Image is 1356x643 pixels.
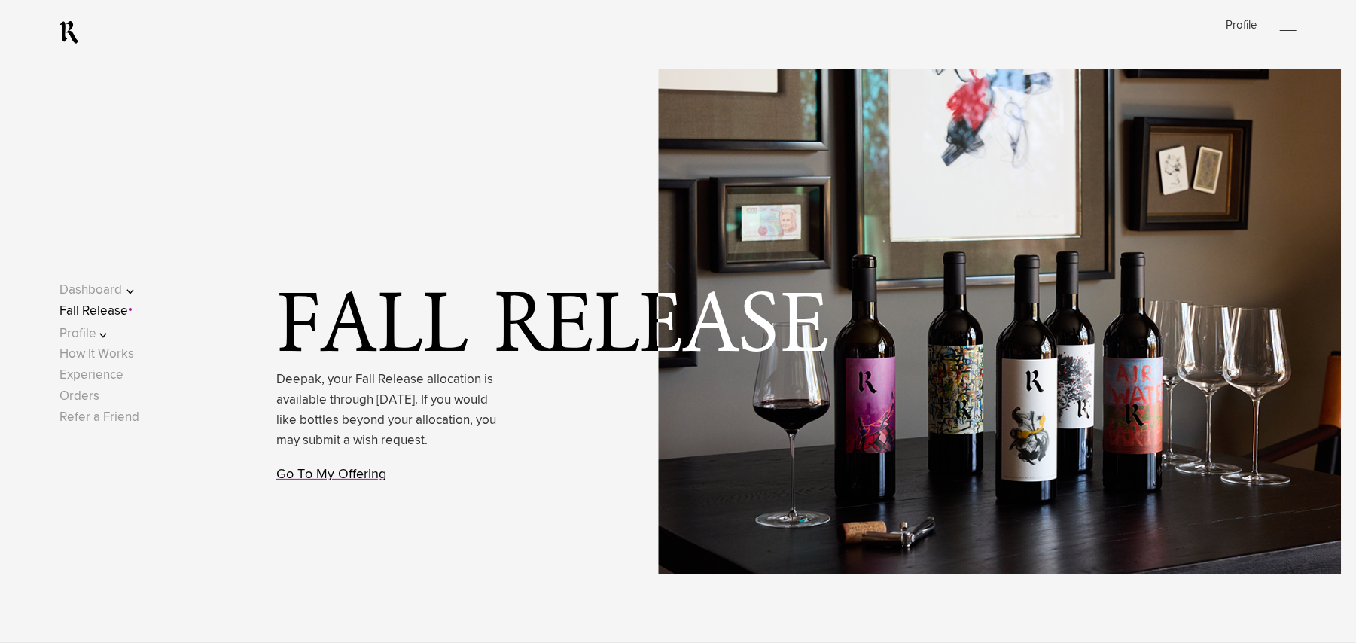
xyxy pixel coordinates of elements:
[59,280,155,300] button: Dashboard
[59,20,80,44] a: RealmCellars
[59,324,155,344] button: Profile
[59,305,128,318] a: Fall Release
[276,370,502,452] p: Deepak, your Fall Release allocation is available through [DATE]. If you would like bottles beyon...
[59,390,99,403] a: Orders
[59,369,123,382] a: Experience
[276,289,834,367] span: Fall Release
[276,468,386,481] a: Go To My Offering
[59,348,134,361] a: How It Works
[59,411,139,424] a: Refer a Friend
[1226,20,1257,31] a: Profile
